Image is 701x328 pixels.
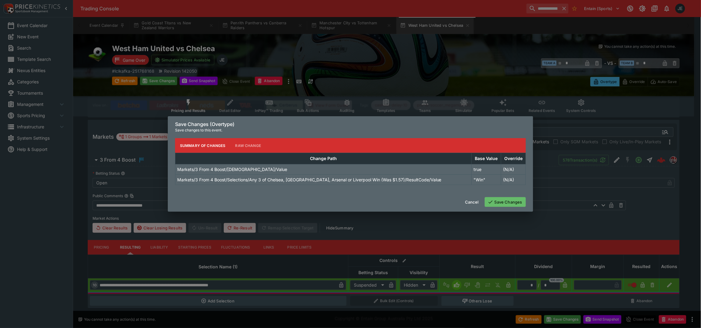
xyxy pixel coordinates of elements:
td: (N/A) [501,175,526,185]
td: true [472,164,501,175]
button: Raw Change [231,138,266,153]
p: Save changes to this event. [175,127,526,133]
p: Markets/3 From 4 Boost/[DEMOGRAPHIC_DATA]/Value [177,166,287,173]
button: Cancel [461,197,482,207]
th: Change Path [175,153,472,164]
th: Base Value [472,153,501,164]
th: Override [501,153,526,164]
p: Markets/3 From 4 Boost/Selections/Any 3 of Chelsea, [GEOGRAPHIC_DATA], Arsenal or Liverpool Win (... [177,176,442,183]
td: "Win" [472,175,501,185]
button: Summary of Changes [175,138,231,153]
button: Save Changes [485,197,526,207]
td: (N/A) [501,164,526,175]
h6: Save Changes (Overtype) [175,121,526,127]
